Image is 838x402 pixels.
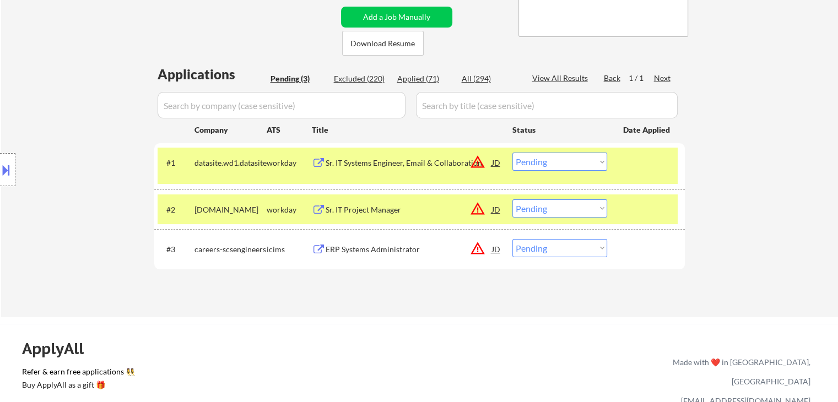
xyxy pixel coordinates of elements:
input: Search by title (case sensitive) [416,92,678,118]
div: JD [491,199,502,219]
div: datasite.wd1.datasite [194,157,267,169]
div: [DOMAIN_NAME] [194,204,267,215]
div: Date Applied [623,124,672,135]
button: Add a Job Manually [341,7,452,28]
div: Excluded (220) [334,73,389,84]
div: ATS [267,124,312,135]
div: Made with ❤️ in [GEOGRAPHIC_DATA], [GEOGRAPHIC_DATA] [668,352,810,391]
div: Back [604,73,621,84]
div: workday [267,157,312,169]
button: warning_amber [470,201,485,216]
div: Buy ApplyAll as a gift 🎁 [22,381,132,389]
div: ERP Systems Administrator [326,244,492,255]
div: Applications [158,68,267,81]
div: Next [654,73,672,84]
div: All (294) [462,73,517,84]
div: ApplyAll [22,339,96,358]
div: JD [491,153,502,172]
div: Sr. IT Systems Engineer, Email & Collaboration [326,157,492,169]
div: icims [267,244,312,255]
button: warning_amber [470,241,485,256]
div: careers-scsengineers [194,244,267,255]
div: Title [312,124,502,135]
div: workday [267,204,312,215]
a: Buy ApplyAll as a gift 🎁 [22,379,132,393]
div: 1 / 1 [629,73,654,84]
button: Download Resume [342,31,424,56]
div: JD [491,239,502,259]
div: Company [194,124,267,135]
div: Pending (3) [271,73,326,84]
div: Applied (71) [397,73,452,84]
input: Search by company (case sensitive) [158,92,406,118]
button: warning_amber [470,154,485,170]
div: Sr. IT Project Manager [326,204,492,215]
div: View All Results [532,73,591,84]
a: Refer & earn free applications 👯‍♀️ [22,368,442,379]
div: Status [512,119,607,139]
